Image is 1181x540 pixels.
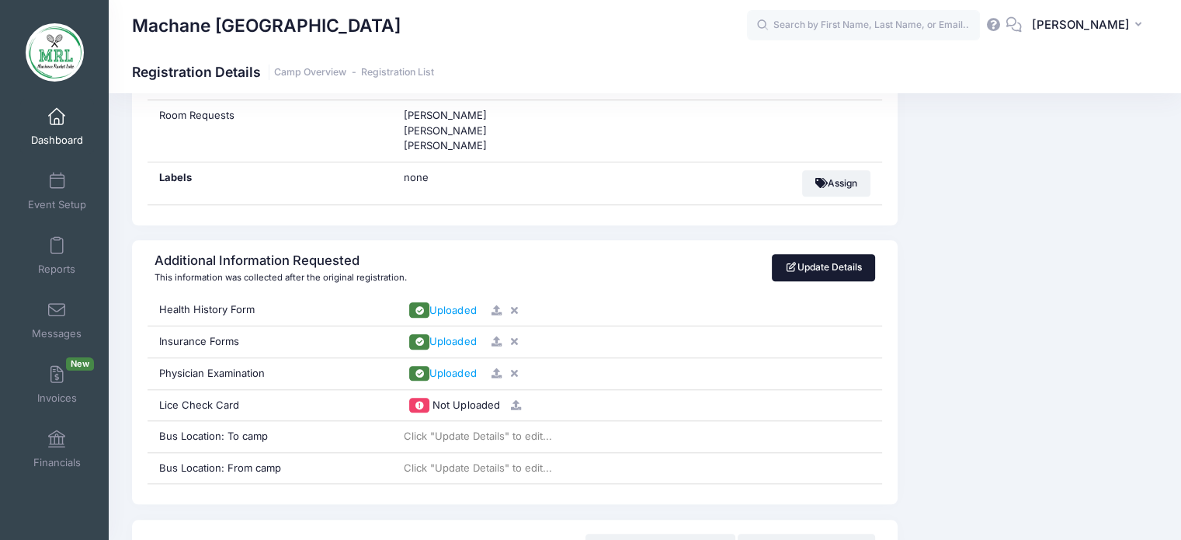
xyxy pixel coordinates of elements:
a: Uploaded [404,335,481,347]
span: [PERSON_NAME] [PERSON_NAME] [PERSON_NAME] [404,109,487,152]
a: Messages [20,293,94,347]
button: Assign [802,170,871,197]
a: Uploaded [404,304,481,316]
span: Uploaded [429,304,476,316]
div: Room Requests [148,100,393,162]
a: Update Details [772,254,875,280]
span: Uploaded [429,335,476,347]
span: Messages [32,327,82,340]
div: Lice Check Card [148,390,393,421]
div: Bus Location: From camp [148,453,393,484]
div: This information was collected after the original registration. [155,271,407,284]
a: InvoicesNew [20,357,94,412]
h1: Registration Details [132,64,434,80]
span: Financials [33,456,81,469]
span: Click "Update Details" to edit... [404,430,552,442]
span: Dashboard [31,134,83,147]
span: Uploaded [429,367,476,379]
a: Financials [20,422,94,476]
button: [PERSON_NAME] [1022,8,1158,44]
div: Health History Form [148,294,393,326]
h1: Machane [GEOGRAPHIC_DATA] [132,8,401,44]
a: Dashboard [20,99,94,154]
span: Reports [38,263,75,276]
span: [PERSON_NAME] [1032,16,1130,33]
a: Uploaded [404,367,481,379]
img: Machane Racket Lake [26,23,84,82]
div: Bus Location: To camp [148,421,393,452]
span: Event Setup [28,198,86,211]
a: Reports [20,228,94,283]
span: Not Uploaded [432,399,499,411]
a: Registration List [361,67,434,78]
span: Click "Update Details" to edit... [404,462,552,474]
div: Insurance Forms [148,326,393,357]
span: none [404,170,598,186]
a: Camp Overview [274,67,346,78]
h4: Additional Information Requested [155,253,402,269]
div: Labels [148,162,393,204]
a: Event Setup [20,164,94,218]
span: Invoices [37,392,77,405]
span: New [66,357,94,371]
input: Search by First Name, Last Name, or Email... [747,10,980,41]
div: Physician Examination [148,358,393,389]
